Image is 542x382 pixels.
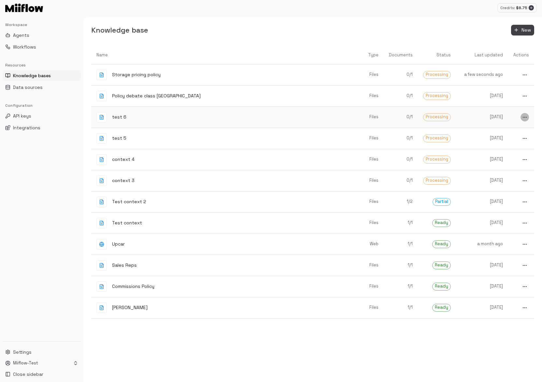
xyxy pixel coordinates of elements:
p: test 6 [112,114,126,120]
p: Miiflow-Test [13,360,38,366]
a: Test context 2 [91,191,351,212]
p: Upcar [112,241,125,248]
p: Storage pricing policy [112,71,161,78]
span: Integrations [13,124,40,131]
a: Ready [418,277,456,296]
p: Web [356,241,378,247]
p: [DATE] [461,199,503,205]
a: [DATE] [456,299,508,316]
p: 0 / 1 [389,177,413,184]
p: Files [356,93,378,99]
span: Ready [433,220,450,226]
a: a few seconds ago [456,66,508,83]
a: [DATE] [456,215,508,231]
a: more [508,171,534,190]
a: context 3 [91,170,351,191]
p: Files [356,177,378,184]
a: more [508,235,534,254]
a: [DATE] [456,109,508,125]
button: Add credits [529,5,534,10]
p: $ 8.75 [516,5,527,11]
p: [DATE] [461,156,503,163]
a: more [508,108,534,127]
p: [PERSON_NAME] [112,304,148,311]
p: 0 / 1 [389,156,413,163]
button: more [521,92,529,100]
p: 0 / 1 [389,135,413,141]
p: Files [356,199,378,205]
a: Sales Reps [91,255,351,276]
a: 1/1 [384,236,418,252]
a: Files [351,66,384,83]
a: 0/1 [384,66,418,83]
p: [DATE] [461,283,503,290]
a: more [508,87,534,106]
a: Storage pricing policy [91,64,351,85]
button: more [521,177,529,185]
p: 1 / 1 [389,304,413,311]
button: Close sidebar [3,369,81,379]
button: Settings [3,347,81,357]
span: Ready [433,241,450,247]
th: Status [418,46,456,64]
a: Files [351,109,384,125]
a: 1/1 [384,257,418,274]
a: [DATE] [456,130,508,147]
a: test 5 [91,128,351,149]
a: 0/1 [384,88,418,104]
a: Processing [418,129,456,148]
span: Workflows [13,44,36,50]
p: a month ago [461,241,503,247]
a: Partial [418,193,456,211]
a: 1/1 [384,299,418,316]
p: Test context 2 [112,198,146,205]
button: more [521,198,529,206]
button: more [521,134,529,143]
a: more [508,65,534,84]
th: Name [91,46,351,64]
span: Processing [423,114,450,120]
a: Files [351,215,384,231]
p: [DATE] [461,135,503,141]
a: Web [351,236,384,252]
span: Ready [433,304,450,311]
span: Ready [433,283,450,290]
a: Ready [418,214,456,232]
button: more [521,304,529,312]
span: Close sidebar [13,371,43,377]
th: Type [351,46,384,64]
a: Files [351,278,384,295]
button: Data sources [3,82,81,92]
a: Ready [418,299,456,317]
p: 1 / 1 [389,220,413,226]
span: API keys [13,113,31,119]
a: 1/1 [384,278,418,295]
button: Integrations [3,122,81,133]
button: Knowledge bases [3,70,81,81]
p: Files [356,304,378,311]
button: Miiflow-Test [3,359,81,368]
a: more [508,214,534,233]
span: Processing [423,93,450,99]
button: Toggle Sidebar [81,17,86,382]
a: more [508,150,534,169]
a: 0/1 [384,172,418,189]
p: 1 / 2 [389,199,413,205]
a: 0/1 [384,109,418,125]
p: 1 / 1 [389,262,413,268]
th: Actions [508,46,534,64]
p: 1 / 1 [389,283,413,290]
button: more [521,261,529,270]
a: Processing [418,108,456,126]
a: [DATE] [456,172,508,189]
button: New [511,25,534,35]
a: [PERSON_NAME] [91,297,351,318]
h5: Knowledge base [91,25,148,35]
span: Processing [423,135,450,141]
a: [DATE] [456,193,508,210]
button: Agents [3,30,81,40]
button: more [521,71,529,79]
a: a month ago [456,236,508,252]
a: more [508,256,534,275]
a: more [508,277,534,296]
